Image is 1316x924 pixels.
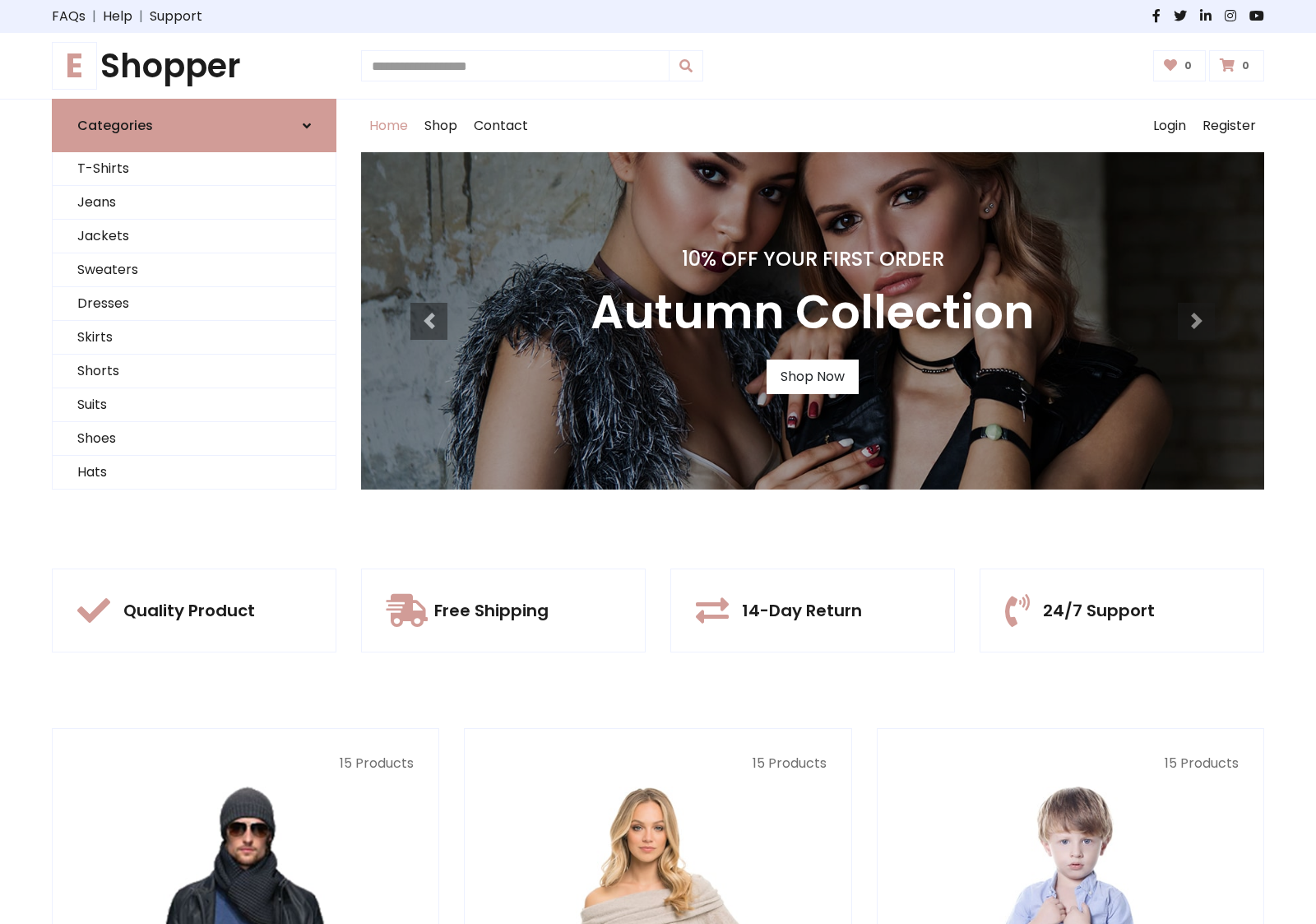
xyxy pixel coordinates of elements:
p: 15 Products [77,754,414,773]
p: 15 Products [489,754,826,773]
a: Shop Now [767,360,859,394]
a: Shop [416,100,466,152]
span: 0 [1238,58,1253,73]
h6: Categories [77,118,153,133]
a: Login [1145,100,1194,152]
p: 15 Products [902,754,1239,773]
a: Support [150,7,202,26]
span: 0 [1180,58,1196,73]
a: Shorts [53,355,336,388]
h4: 10% Off Your First Order [591,248,1035,272]
h5: Quality Product [123,601,255,620]
a: Suits [53,388,336,422]
a: FAQs [52,7,86,26]
a: Categories [52,99,336,152]
a: Help [103,7,132,26]
span: | [86,7,103,26]
a: Home [361,100,416,152]
a: EShopper [52,46,336,86]
span: | [132,7,150,26]
a: 0 [1209,50,1264,81]
a: Shoes [53,422,336,456]
h5: Free Shipping [434,601,549,620]
a: Register [1194,100,1264,152]
span: E [52,42,97,90]
a: Jackets [53,220,336,253]
a: Sweaters [53,253,336,287]
a: Skirts [53,321,336,355]
h5: 14-Day Return [742,601,862,620]
a: T-Shirts [53,152,336,186]
h1: Shopper [52,46,336,86]
h3: Autumn Collection [591,285,1035,340]
a: 0 [1153,50,1207,81]
h5: 24/7 Support [1043,601,1155,620]
a: Hats [53,456,336,490]
a: Contact [466,100,536,152]
a: Jeans [53,186,336,220]
a: Dresses [53,287,336,321]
